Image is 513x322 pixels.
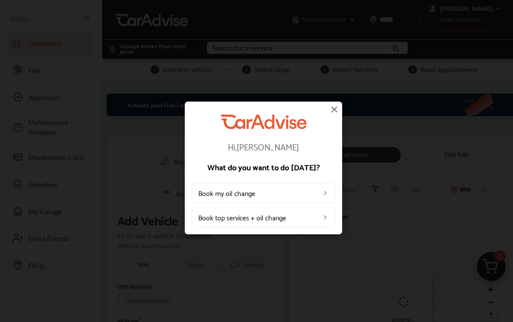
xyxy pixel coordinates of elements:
[329,104,340,114] img: close-icon.a004319c.svg
[192,208,335,228] a: Book top services + oil change
[192,183,335,203] a: Book my oil change
[192,142,335,151] p: Hi, [PERSON_NAME]
[192,163,335,171] p: What do you want to do [DATE]?
[322,190,329,197] img: left_arrow_icon.0f472efe.svg
[322,214,329,221] img: left_arrow_icon.0f472efe.svg
[220,114,306,129] img: CarAdvise Logo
